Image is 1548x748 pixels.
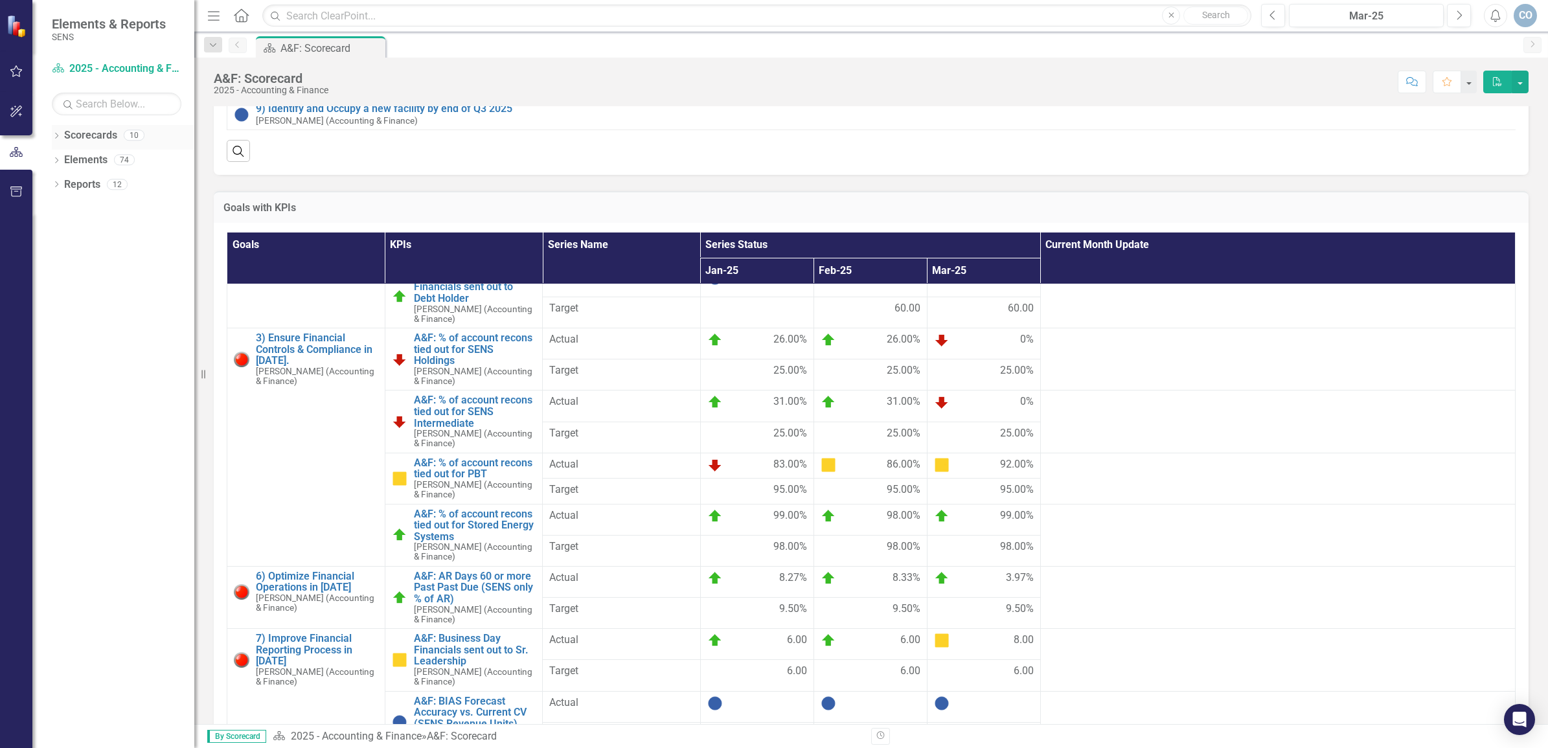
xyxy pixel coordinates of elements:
[779,571,807,586] span: 8.27%
[887,539,920,554] span: 98.00%
[549,394,694,409] span: Actual
[707,571,723,586] img: On Target
[893,571,920,586] span: 8.33%
[707,696,723,711] img: No Information
[934,332,950,348] img: Below Target
[280,40,382,56] div: A&F: Scorecard
[234,584,249,600] img: Red: Critical Issues/Off-Track
[773,457,807,473] span: 83.00%
[256,367,378,386] small: [PERSON_NAME] (Accounting & Finance)
[1289,4,1444,27] button: Mar-25
[934,696,950,711] img: No Information
[821,332,836,348] img: On Target
[887,363,920,378] span: 25.00%
[821,696,836,711] img: No Information
[64,177,100,192] a: Reports
[1020,394,1034,410] span: 0%
[214,71,328,85] div: A&F: Scorecard
[114,155,135,166] div: 74
[1000,457,1034,473] span: 92.00%
[256,103,1521,115] a: 9) Identify and Occupy a new facility by end of Q3 2025
[414,667,536,686] small: [PERSON_NAME] (Accounting & Finance)
[1008,301,1034,316] span: 60.00
[414,571,536,605] a: A&F: AR Days 60 or more Past Past Due (SENS only % of AR)
[1014,664,1034,679] span: 6.00
[887,426,920,441] span: 25.00%
[223,202,1519,214] h3: Goals with KPIs
[207,730,266,743] span: By Scorecard
[887,394,920,410] span: 31.00%
[64,153,108,168] a: Elements
[934,508,950,524] img: On Target
[291,730,422,742] a: 2025 - Accounting & Finance
[707,457,723,473] img: Below Target
[52,62,181,76] a: 2025 - Accounting & Finance
[392,714,407,730] img: No Information
[893,602,920,617] span: 9.50%
[821,508,836,524] img: On Target
[549,571,694,585] span: Actual
[256,116,418,126] small: [PERSON_NAME] (Accounting & Finance)
[549,482,694,497] span: Target
[414,457,536,480] a: A&F: % of account recons tied out for PBT
[773,363,807,378] span: 25.00%
[256,571,378,593] a: 6) Optimize Financial Operations in [DATE]
[1006,602,1034,617] span: 9.50%
[414,605,536,624] small: [PERSON_NAME] (Accounting & Finance)
[234,652,249,668] img: Red: Critical Issues/Off-Track
[414,633,536,667] a: A&F: Business Day Financials sent out to Sr. Leadership
[1014,633,1034,648] span: 8.00
[887,482,920,497] span: 95.00%
[234,107,249,122] img: No Information
[52,32,166,42] small: SENS
[707,332,723,348] img: On Target
[392,414,407,429] img: Below Target
[549,363,694,378] span: Target
[256,633,378,667] a: 7) Improve Financial Reporting Process in [DATE]
[1504,704,1535,735] div: Open Intercom Messenger
[414,394,536,429] a: A&F: % of account recons tied out for SENS Intermediate
[787,633,807,648] span: 6.00
[6,15,29,38] img: ClearPoint Strategy
[392,590,407,606] img: On Target
[549,508,694,523] span: Actual
[821,571,836,586] img: On Target
[214,85,328,95] div: 2025 - Accounting & Finance
[549,426,694,441] span: Target
[773,332,807,348] span: 26.00%
[1514,4,1537,27] button: CO
[107,179,128,190] div: 12
[549,539,694,554] span: Target
[549,664,694,679] span: Target
[414,542,536,561] small: [PERSON_NAME] (Accounting & Finance)
[934,457,950,473] img: At Risk
[414,367,536,386] small: [PERSON_NAME] (Accounting & Finance)
[821,457,836,473] img: At Risk
[427,730,497,742] div: A&F: Scorecard
[549,602,694,617] span: Target
[1183,6,1248,25] button: Search
[414,270,536,304] a: A&F: Calendar Days Financials sent out to Debt Holder
[549,696,694,710] span: Actual
[787,664,807,679] span: 6.00
[1000,426,1034,441] span: 25.00%
[887,508,920,524] span: 98.00%
[887,332,920,348] span: 26.00%
[707,508,723,524] img: On Target
[414,696,536,730] a: A&F: BIAS Forecast Accuracy vs. Current CV (SENS Revenue Units)
[894,301,920,316] span: 60.00
[934,394,950,410] img: Below Target
[414,304,536,324] small: [PERSON_NAME] (Accounting & Finance)
[773,394,807,410] span: 31.00%
[392,527,407,543] img: On Target
[707,633,723,648] img: On Target
[821,394,836,410] img: On Target
[1293,8,1439,24] div: Mar-25
[1000,539,1034,554] span: 98.00%
[392,471,407,486] img: At Risk
[1006,571,1034,586] span: 3.97%
[773,482,807,497] span: 95.00%
[821,633,836,648] img: On Target
[414,429,536,448] small: [PERSON_NAME] (Accounting & Finance)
